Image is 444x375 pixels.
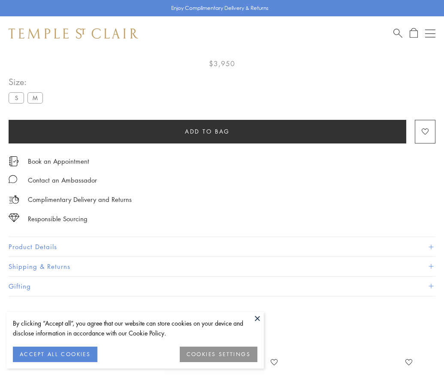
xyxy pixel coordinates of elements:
[410,28,418,39] a: Open Shopping Bag
[9,194,19,205] img: icon_delivery.svg
[13,347,97,362] button: ACCEPT ALL COOKIES
[9,28,138,39] img: Temple St. Clair
[28,156,89,166] a: Book an Appointment
[28,194,132,205] p: Complimentary Delivery and Returns
[9,120,406,143] button: Add to bag
[9,277,435,296] button: Gifting
[27,92,43,103] label: M
[9,92,24,103] label: S
[171,4,269,12] p: Enjoy Complimentary Delivery & Returns
[28,175,97,186] div: Contact an Ambassador
[9,75,46,89] span: Size:
[9,257,435,276] button: Shipping & Returns
[9,175,17,183] img: MessageIcon-01_2.svg
[185,127,230,136] span: Add to bag
[180,347,257,362] button: COOKIES SETTINGS
[425,28,435,39] button: Open navigation
[209,58,235,69] span: $3,950
[393,28,402,39] a: Search
[9,237,435,256] button: Product Details
[9,156,19,166] img: icon_appointment.svg
[9,213,19,222] img: icon_sourcing.svg
[13,318,257,338] div: By clicking “Accept all”, you agree that our website can store cookies on your device and disclos...
[28,213,88,224] div: Responsible Sourcing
